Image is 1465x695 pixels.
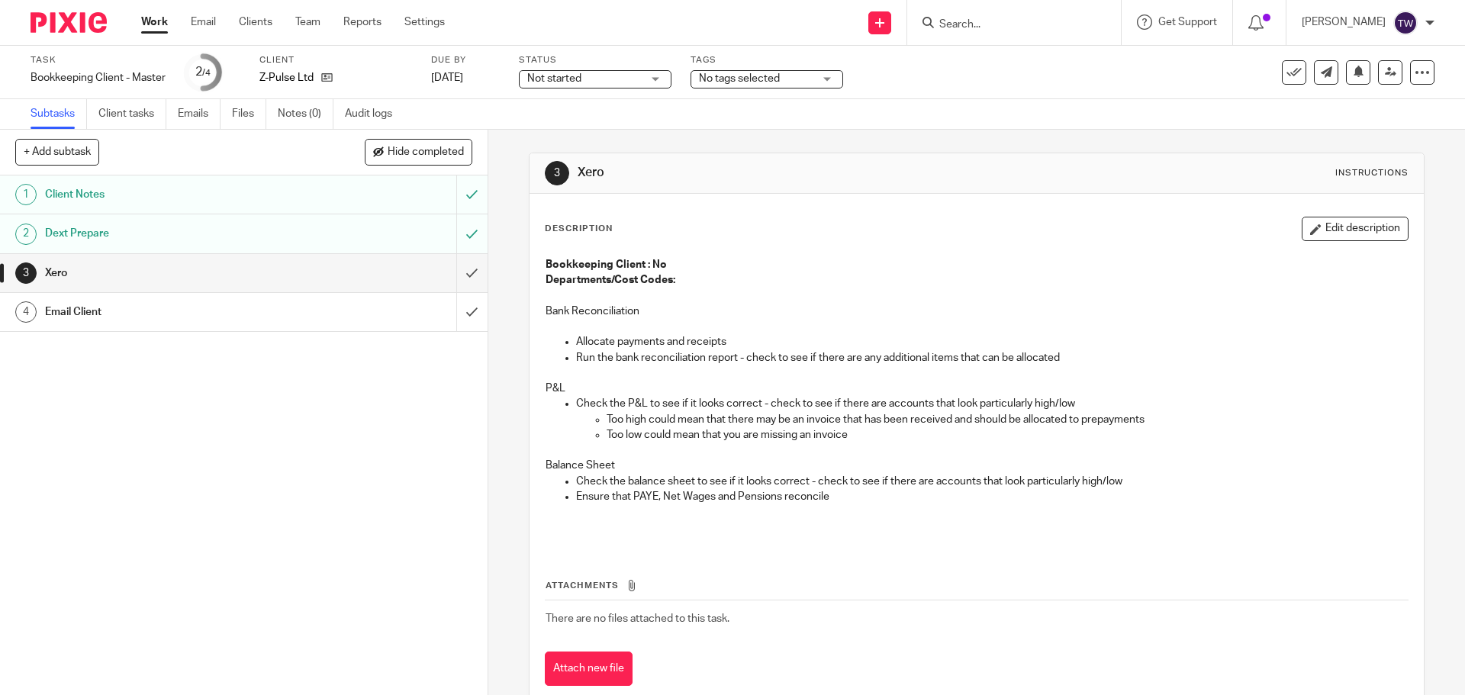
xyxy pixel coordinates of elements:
div: 4 [15,301,37,323]
label: Task [31,54,166,66]
button: + Add subtask [15,139,99,165]
a: Subtasks [31,99,87,129]
span: Not started [527,73,581,84]
p: Check the balance sheet to see if it looks correct - check to see if there are accounts that look... [576,474,1407,489]
label: Tags [691,54,843,66]
div: 1 [15,184,37,205]
img: svg%3E [1393,11,1418,35]
div: 2 [195,63,211,81]
a: Files [232,99,266,129]
label: Due by [431,54,500,66]
a: Email [191,14,216,30]
a: Settings [404,14,445,30]
p: Too high could mean that there may be an invoice that has been received and should be allocated t... [607,412,1407,427]
button: Edit description [1302,217,1409,241]
p: Z-Pulse Ltd [259,70,314,85]
a: Client tasks [98,99,166,129]
span: There are no files attached to this task. [546,613,729,624]
a: Audit logs [345,99,404,129]
h1: Dext Prepare [45,222,309,245]
p: Bank Reconciliation [546,304,1407,319]
h1: Client Notes [45,183,309,206]
small: /4 [202,69,211,77]
a: Reports [343,14,382,30]
p: Balance Sheet [546,458,1407,473]
a: Team [295,14,320,30]
p: Ensure that PAYE, Net Wages and Pensions reconcile [576,489,1407,504]
p: P&L [546,381,1407,396]
span: Attachments [546,581,619,590]
div: 3 [545,161,569,185]
a: Work [141,14,168,30]
strong: Departments/Cost Codes: [546,275,675,285]
strong: Bookkeeping Client : No [546,259,667,270]
div: Bookkeeping Client - Master [31,70,166,85]
img: Pixie [31,12,107,33]
p: Allocate payments and receipts [576,334,1407,349]
input: Search [938,18,1075,32]
label: Client [259,54,412,66]
div: Instructions [1335,167,1409,179]
a: Emails [178,99,221,129]
p: Description [545,223,613,235]
h1: Xero [45,262,309,285]
p: Check the P&L to see if it looks correct - check to see if there are accounts that look particula... [576,396,1407,411]
div: 3 [15,262,37,284]
h1: Email Client [45,301,309,323]
a: Clients [239,14,272,30]
label: Status [519,54,671,66]
p: [PERSON_NAME] [1302,14,1386,30]
h1: Xero [578,165,1009,181]
span: Get Support [1158,17,1217,27]
span: No tags selected [699,73,780,84]
p: Too low could mean that you are missing an invoice [607,427,1407,442]
div: 2 [15,224,37,245]
button: Attach new file [545,652,633,686]
p: Run the bank reconciliation report - check to see if there are any additional items that can be a... [576,350,1407,365]
a: Notes (0) [278,99,333,129]
button: Hide completed [365,139,472,165]
span: [DATE] [431,72,463,83]
span: Hide completed [388,146,464,159]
